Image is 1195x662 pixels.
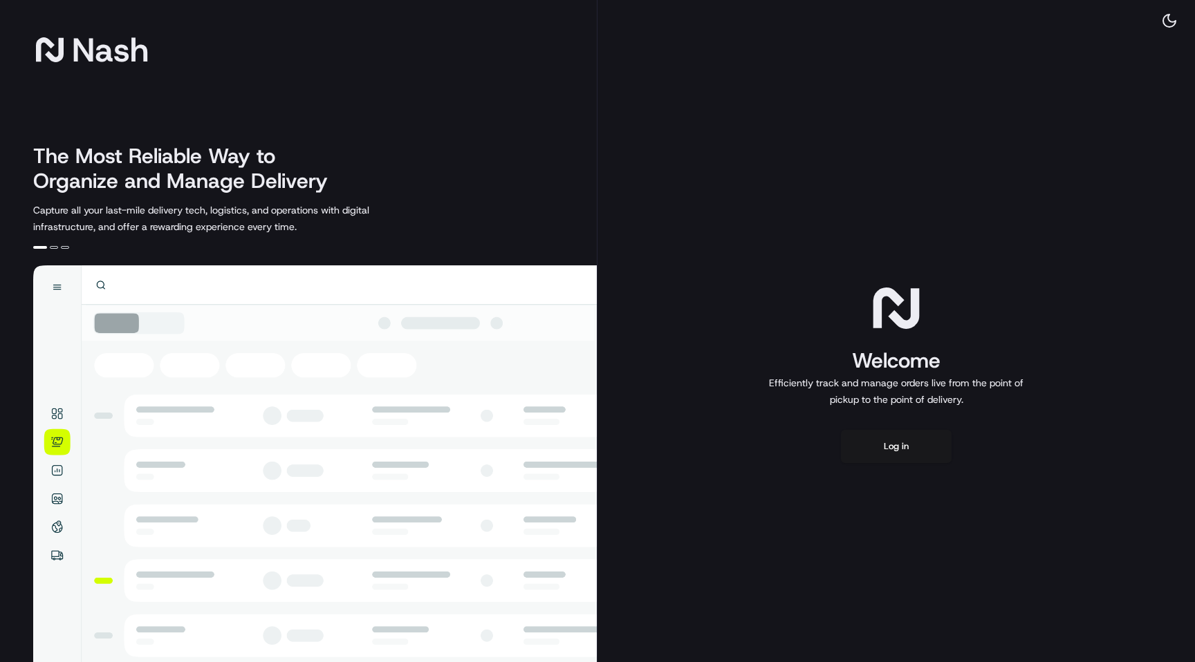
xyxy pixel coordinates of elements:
[841,430,952,463] button: Log in
[33,202,432,235] p: Capture all your last-mile delivery tech, logistics, and operations with digital infrastructure, ...
[763,375,1029,408] p: Efficiently track and manage orders live from the point of pickup to the point of delivery.
[763,347,1029,375] h1: Welcome
[72,36,149,64] span: Nash
[33,144,343,193] h2: The Most Reliable Way to Organize and Manage Delivery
